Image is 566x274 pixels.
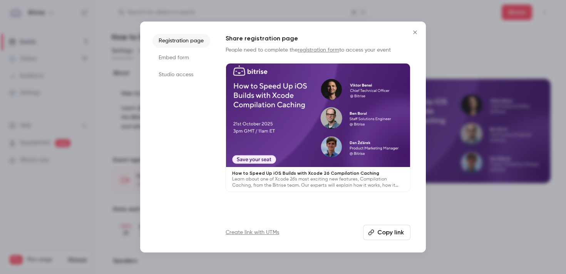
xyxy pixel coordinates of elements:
[152,68,210,82] li: Studio access
[226,229,279,236] a: Create link with UTMs
[232,176,404,189] p: Learn about one of Xcode 26’s most exciting new features, Compilation Caching, from the Bitrise t...
[298,47,339,53] a: registration form
[226,46,410,54] p: People need to complete the to access your event
[226,34,410,43] h1: Share registration page
[232,170,404,176] p: How to Speed Up iOS Builds with Xcode 26 Compilation Caching
[152,51,210,65] li: Embed form
[407,25,423,40] button: Close
[363,225,410,240] button: Copy link
[226,63,410,192] a: How to Speed Up iOS Builds with Xcode 26 Compilation CachingLearn about one of Xcode 26’s most ex...
[152,34,210,48] li: Registration page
